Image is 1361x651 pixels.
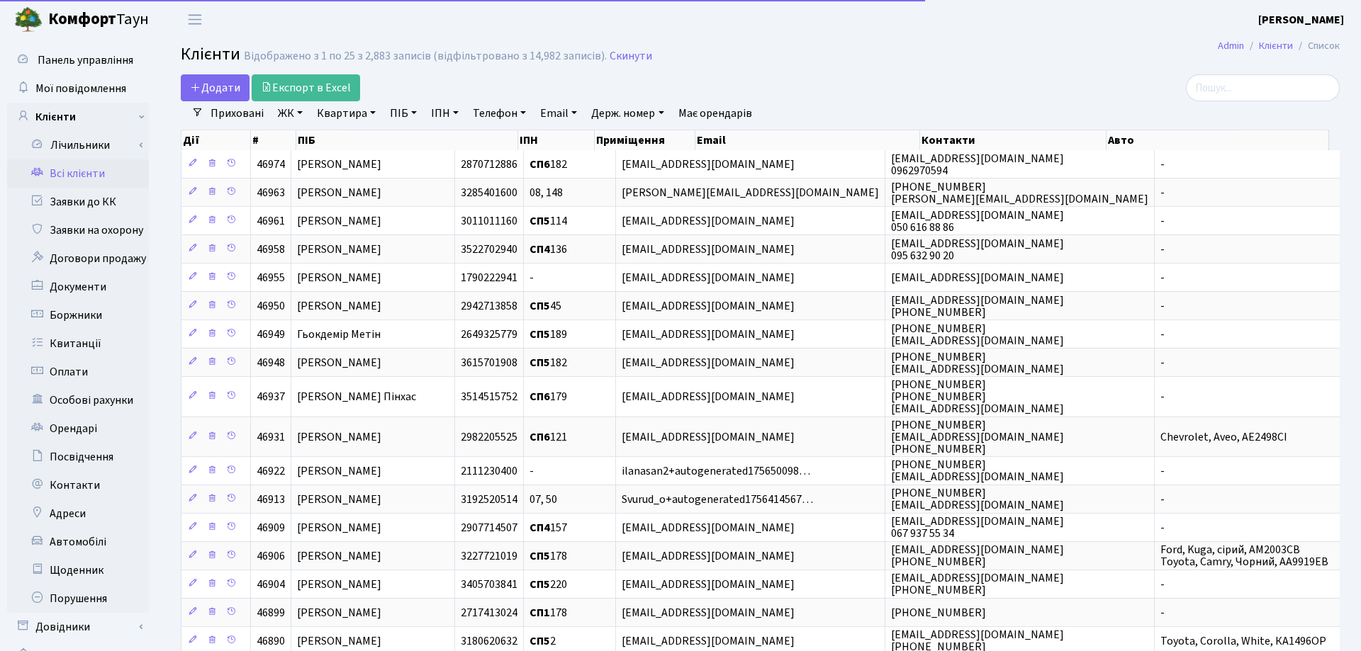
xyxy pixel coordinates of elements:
span: [PERSON_NAME] [297,520,381,536]
a: ІПН [425,101,464,125]
span: 07, 50 [530,492,557,507]
span: 189 [530,327,567,342]
span: [EMAIL_ADDRESS][DOMAIN_NAME] 050 616 88 86 [891,208,1064,235]
span: Ford, Kuga, сірий, AM2003CB Toyota, Camry, Чорний, AA9919EB [1160,542,1328,570]
span: 45 [530,298,561,314]
span: 3011011160 [461,213,517,229]
span: 46961 [257,213,285,229]
span: - [1160,242,1165,257]
span: 121 [530,429,567,445]
span: 179 [530,389,567,404]
span: [PERSON_NAME] [297,633,381,649]
span: 2 [530,633,556,649]
b: СП5 [530,355,550,370]
span: [PERSON_NAME] [297,185,381,200]
span: [PHONE_NUMBER] [PHONE_NUMBER] [EMAIL_ADDRESS][DOMAIN_NAME] [891,377,1064,417]
span: [EMAIL_ADDRESS][DOMAIN_NAME] [622,213,795,229]
span: [EMAIL_ADDRESS][DOMAIN_NAME] [622,577,795,592]
span: 1790222941 [461,270,517,285]
th: Приміщення [595,130,695,150]
span: [PERSON_NAME] [297,429,381,445]
a: Орендарі [7,414,149,443]
span: [EMAIL_ADDRESS][DOMAIN_NAME] [622,389,795,404]
span: - [1160,270,1165,285]
span: 46890 [257,633,285,649]
span: 46913 [257,492,285,507]
span: [EMAIL_ADDRESS][DOMAIN_NAME] 095 632 90 20 [891,236,1064,264]
b: СП6 [530,389,550,404]
span: [EMAIL_ADDRESS][DOMAIN_NAME] [622,548,795,564]
input: Пошук... [1186,74,1340,101]
span: - [1160,463,1165,479]
span: [EMAIL_ADDRESS][DOMAIN_NAME] 067 937 55 34 [891,514,1064,541]
b: СП1 [530,605,550,621]
a: Панель управління [7,46,149,74]
span: 3522702940 [461,242,517,257]
a: Щоденник [7,556,149,584]
span: - [530,463,534,479]
a: Клієнти [7,103,149,131]
li: Список [1293,38,1340,54]
span: [PERSON_NAME] [297,157,381,172]
a: Приховані [205,101,269,125]
span: [EMAIL_ADDRESS][DOMAIN_NAME] [622,270,795,285]
span: [EMAIL_ADDRESS][DOMAIN_NAME] [622,520,795,536]
span: [EMAIL_ADDRESS][DOMAIN_NAME] [622,242,795,257]
span: 46958 [257,242,285,257]
th: # [251,130,296,150]
span: [PHONE_NUMBER] [EMAIL_ADDRESS][DOMAIN_NAME] [891,457,1064,485]
a: Адреси [7,499,149,528]
span: 3180620632 [461,633,517,649]
span: 46950 [257,298,285,314]
span: 136 [530,242,567,257]
b: СП5 [530,633,550,649]
a: Договори продажу [7,244,149,273]
a: Заявки на охорону [7,216,149,244]
span: Гьокдемір Метін [297,327,381,342]
b: СП4 [530,242,550,257]
span: [PHONE_NUMBER] [EMAIL_ADDRESS][DOMAIN_NAME] [PHONE_NUMBER] [891,417,1064,457]
span: [PERSON_NAME] [297,463,381,479]
span: [PERSON_NAME] [297,270,381,285]
a: Боржники [7,301,149,329]
th: ПІБ [296,130,518,150]
span: 46955 [257,270,285,285]
span: 46931 [257,429,285,445]
span: 2717413024 [461,605,517,621]
a: Автомобілі [7,528,149,556]
a: ЖК [272,101,308,125]
span: 46909 [257,520,285,536]
span: [EMAIL_ADDRESS][DOMAIN_NAME] [PHONE_NUMBER] [891,542,1064,570]
a: Квартира [311,101,381,125]
th: Контакти [920,130,1107,150]
span: - [1160,389,1165,404]
span: [EMAIL_ADDRESS][DOMAIN_NAME] [622,355,795,370]
a: Держ. номер [586,101,669,125]
th: Дії [181,130,251,150]
span: [PERSON_NAME][EMAIL_ADDRESS][DOMAIN_NAME] [622,185,879,200]
span: 157 [530,520,567,536]
span: 2982205525 [461,429,517,445]
b: СП6 [530,429,550,445]
span: 46904 [257,577,285,592]
span: - [1160,492,1165,507]
span: 08, 148 [530,185,563,200]
span: - [530,270,534,285]
span: [EMAIL_ADDRESS][DOMAIN_NAME] [622,429,795,445]
span: [PHONE_NUMBER] [EMAIL_ADDRESS][DOMAIN_NAME] [891,321,1064,349]
span: 3615701908 [461,355,517,370]
a: Заявки до КК [7,188,149,216]
nav: breadcrumb [1197,31,1361,61]
span: Toyota, Corolla, White, КА1496ОР [1160,633,1326,649]
span: [PERSON_NAME] [297,242,381,257]
a: Експорт в Excel [252,74,360,101]
span: 3227721019 [461,548,517,564]
b: СП4 [530,520,550,536]
span: [EMAIL_ADDRESS][DOMAIN_NAME] [PHONE_NUMBER] [891,570,1064,598]
span: - [1160,605,1165,621]
b: СП5 [530,298,550,314]
a: [PERSON_NAME] [1258,11,1344,28]
span: [PERSON_NAME] [297,548,381,564]
span: 178 [530,548,567,564]
span: [PHONE_NUMBER] [EMAIL_ADDRESS][DOMAIN_NAME] [891,349,1064,377]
